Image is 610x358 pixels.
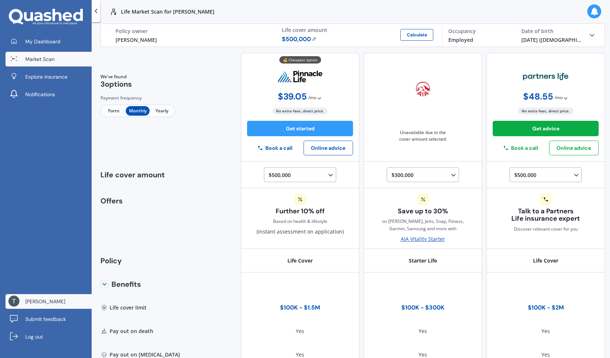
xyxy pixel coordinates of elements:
[486,249,605,272] div: Life Cover
[115,28,270,35] div: Policy owner
[150,106,174,116] span: Yearly
[126,106,150,116] span: Monthly
[247,121,353,136] button: Get started
[273,218,327,225] div: Based on health & lifestyle
[370,218,476,232] span: on [PERSON_NAME], Jetts, Snap, Fitness, Garmin, Samsung and more with
[296,328,304,335] div: Yes
[25,315,66,323] span: Submit feedback
[419,328,427,335] div: Yes
[280,304,320,311] div: $100K - $1.5M
[518,108,573,115] span: No extra fees, direct price.
[5,34,92,49] a: My Dashboard
[364,249,482,272] div: Starter Life
[100,328,108,335] img: Pay out on death
[25,333,43,340] span: Log out
[100,249,180,272] div: Policy
[5,312,92,326] a: Submit feedback
[386,129,460,142] span: Unavailable due to the cover amount selected.
[272,108,328,115] span: No extra fees, direct price.
[278,91,307,102] span: $ 39.05
[282,35,317,44] span: $ 500,000
[398,207,448,215] span: Save up to 30%
[277,70,323,83] img: pinnacle.webp
[100,73,132,80] span: We've found
[269,171,334,180] div: $500,000
[448,28,510,35] div: Occupancy
[521,28,583,35] div: Date of birth
[100,79,132,89] span: 3 options
[5,87,92,102] a: Notifications
[100,272,180,296] div: Benefits
[100,319,180,343] div: Pay out on death
[109,7,118,16] img: life.f720d6a2d7cdcd3ad642.svg
[100,197,180,249] div: Offers
[279,56,321,64] div: 💰 Cheapest option
[276,207,325,215] span: Further 10% off
[247,142,304,154] button: Book a call
[5,329,92,344] a: Log out
[448,36,510,44] div: Employed
[401,304,444,311] div: $100K - $300K
[400,29,433,41] button: Calculate
[115,36,270,44] div: [PERSON_NAME]
[312,37,317,41] img: Edit
[541,328,550,335] div: Yes
[100,296,180,319] div: Life cover limit
[8,296,19,307] img: ACg8ocKsQUO_5ng0fHzHLnESps34pk3-SRjHbbcdYEqOUMkBzwKfJg=s96-c
[25,298,65,305] span: [PERSON_NAME]
[514,225,578,233] span: Discover relevant cover for you
[304,141,353,155] button: Online advice
[5,52,92,66] a: Market Scan
[528,304,564,311] div: $100K - $2M
[514,171,580,180] div: $500,000
[549,141,599,155] button: Online advice
[100,162,180,188] div: Life cover amount
[521,36,583,44] div: [DATE] ([DEMOGRAPHIC_DATA].)
[493,121,599,136] button: Get advice
[308,94,316,101] span: / mo
[392,171,457,180] div: $300,000
[401,235,445,243] div: AIA Vitality Starter
[100,304,108,311] img: Life cover limit
[25,55,55,63] span: Market Scan
[282,27,437,33] div: Life cover amount
[555,94,563,101] span: / mo
[100,94,175,102] div: Payment frequency
[241,249,359,272] div: Life Cover
[25,91,55,98] span: Notifications
[25,73,67,80] span: Explore insurance
[5,294,92,309] a: [PERSON_NAME]
[5,69,92,84] a: Explore insurance
[257,194,344,236] div: (Instant assessment on application)
[102,106,126,116] span: Fortn
[523,91,553,102] span: $ 48.55
[121,8,214,15] p: Life Market Scan for [PERSON_NAME]
[416,82,430,97] img: aia.webp
[493,207,599,223] span: Talk to a Partners Life insurance expert
[523,72,569,81] img: partners-life.webp
[493,142,549,154] button: Book a call
[25,38,60,45] span: My Dashboard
